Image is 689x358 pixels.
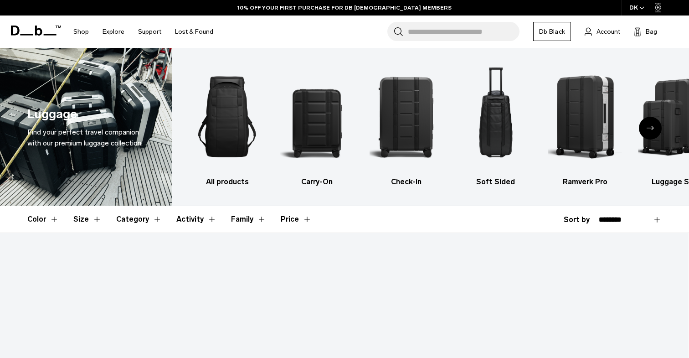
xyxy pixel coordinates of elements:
button: Toggle Filter [231,206,266,233]
a: 10% OFF YOUR FIRST PURCHASE FOR DB [DEMOGRAPHIC_DATA] MEMBERS [237,4,452,12]
h3: Soft Sided [459,176,532,187]
span: Bag [646,27,657,36]
h3: All products [190,176,264,187]
a: Db Ramverk Pro [548,62,622,187]
a: Lost & Found [175,16,213,48]
li: 5 / 6 [548,62,622,187]
a: Shop [73,16,89,48]
button: Toggle Filter [73,206,102,233]
li: 1 / 6 [190,62,264,187]
h1: Luggage [27,105,77,124]
img: Db [190,62,264,172]
button: Toggle Filter [27,206,59,233]
a: Db Soft Sided [459,62,532,187]
a: Db Carry-On [280,62,353,187]
h3: Carry-On [280,176,353,187]
a: Explore [103,16,124,48]
h3: Check-In [370,176,443,187]
span: Find your perfect travel companion with our premium luggage collection. [27,128,143,147]
img: Db [370,62,443,172]
a: Db Black [533,22,571,41]
li: 2 / 6 [280,62,353,187]
li: 4 / 6 [459,62,532,187]
a: Db Check-In [370,62,443,187]
li: 3 / 6 [370,62,443,187]
a: Support [138,16,161,48]
button: Bag [634,26,657,37]
img: Db [548,62,622,172]
button: Toggle Filter [116,206,162,233]
img: Db [280,62,353,172]
a: Db All products [190,62,264,187]
span: Account [596,27,620,36]
h3: Ramverk Pro [548,176,622,187]
div: Next slide [639,117,662,140]
button: Toggle Filter [176,206,216,233]
img: Db [459,62,532,172]
a: Account [585,26,620,37]
nav: Main Navigation [67,16,220,48]
button: Toggle Price [281,206,312,233]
